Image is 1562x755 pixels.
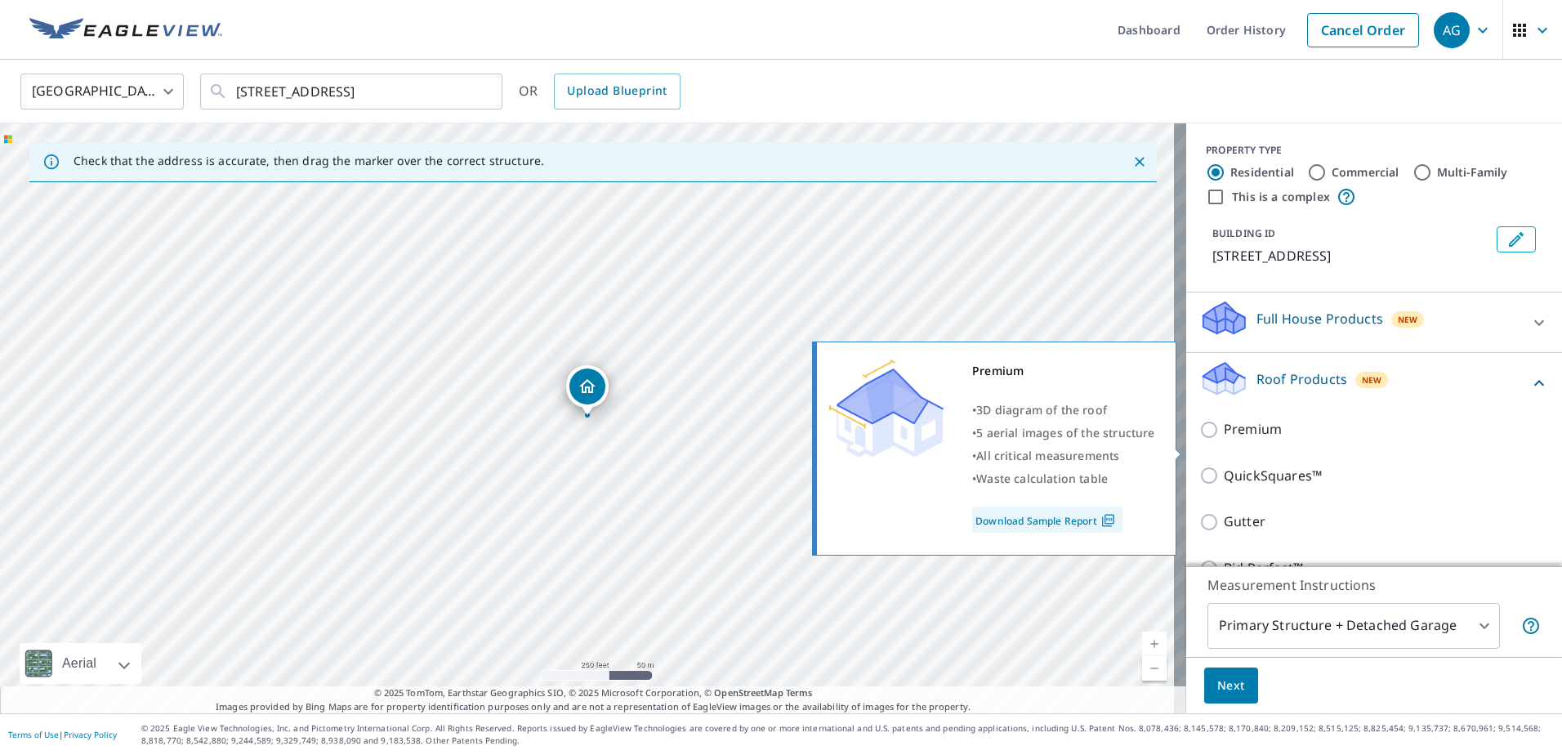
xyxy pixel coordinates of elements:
[1497,226,1536,252] button: Edit building 1
[1212,226,1275,240] p: BUILDING ID
[1256,309,1383,328] p: Full House Products
[972,445,1155,467] div: •
[29,18,222,42] img: EV Logo
[1207,575,1541,595] p: Measurement Instructions
[976,425,1154,440] span: 5 aerial images of the structure
[1199,299,1549,346] div: Full House ProductsNew
[1129,151,1150,172] button: Close
[1398,313,1418,326] span: New
[1207,603,1500,649] div: Primary Structure + Detached Garage
[1199,360,1549,406] div: Roof ProductsNew
[64,729,117,740] a: Privacy Policy
[20,643,141,684] div: Aerial
[141,722,1554,747] p: © 2025 Eagle View Technologies, Inc. and Pictometry International Corp. All Rights Reserved. Repo...
[554,74,680,109] a: Upload Blueprint
[1206,143,1542,158] div: PROPERTY TYPE
[20,69,184,114] div: [GEOGRAPHIC_DATA]
[1521,616,1541,636] span: Your report will include the primary structure and a detached garage if one exists.
[1224,419,1282,440] p: Premium
[1142,632,1167,656] a: Current Level 17, Zoom In
[1212,246,1490,266] p: [STREET_ADDRESS]
[976,402,1107,418] span: 3D diagram of the roof
[567,81,667,101] span: Upload Blueprint
[972,422,1155,445] div: •
[1097,513,1119,528] img: Pdf Icon
[8,730,117,739] p: |
[1217,676,1245,696] span: Next
[1204,668,1258,704] button: Next
[976,471,1108,486] span: Waste calculation table
[972,360,1155,382] div: Premium
[1224,512,1265,532] p: Gutter
[1437,164,1508,181] label: Multi-Family
[566,365,609,416] div: Dropped pin, building 1, Residential property, 5830 Oakbrook Dr Citrus Heights, CA 95621
[714,686,783,699] a: OpenStreetMap
[519,74,681,109] div: OR
[976,448,1119,463] span: All critical measurements
[74,154,544,168] p: Check that the address is accurate, then drag the marker over the correct structure.
[1307,13,1419,47] a: Cancel Order
[1142,656,1167,681] a: Current Level 17, Zoom Out
[972,467,1155,490] div: •
[1224,558,1303,579] p: Bid Perfect™
[972,507,1122,533] a: Download Sample Report
[1362,373,1382,386] span: New
[1224,466,1322,486] p: QuickSquares™
[1434,12,1470,48] div: AG
[1332,164,1399,181] label: Commercial
[1256,369,1347,389] p: Roof Products
[57,643,101,684] div: Aerial
[786,686,813,699] a: Terms
[972,399,1155,422] div: •
[374,686,813,700] span: © 2025 TomTom, Earthstar Geographics SIO, © 2025 Microsoft Corporation, ©
[236,69,469,114] input: Search by address or latitude-longitude
[1232,189,1330,205] label: This is a complex
[1230,164,1294,181] label: Residential
[829,360,944,458] img: Premium
[8,729,59,740] a: Terms of Use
